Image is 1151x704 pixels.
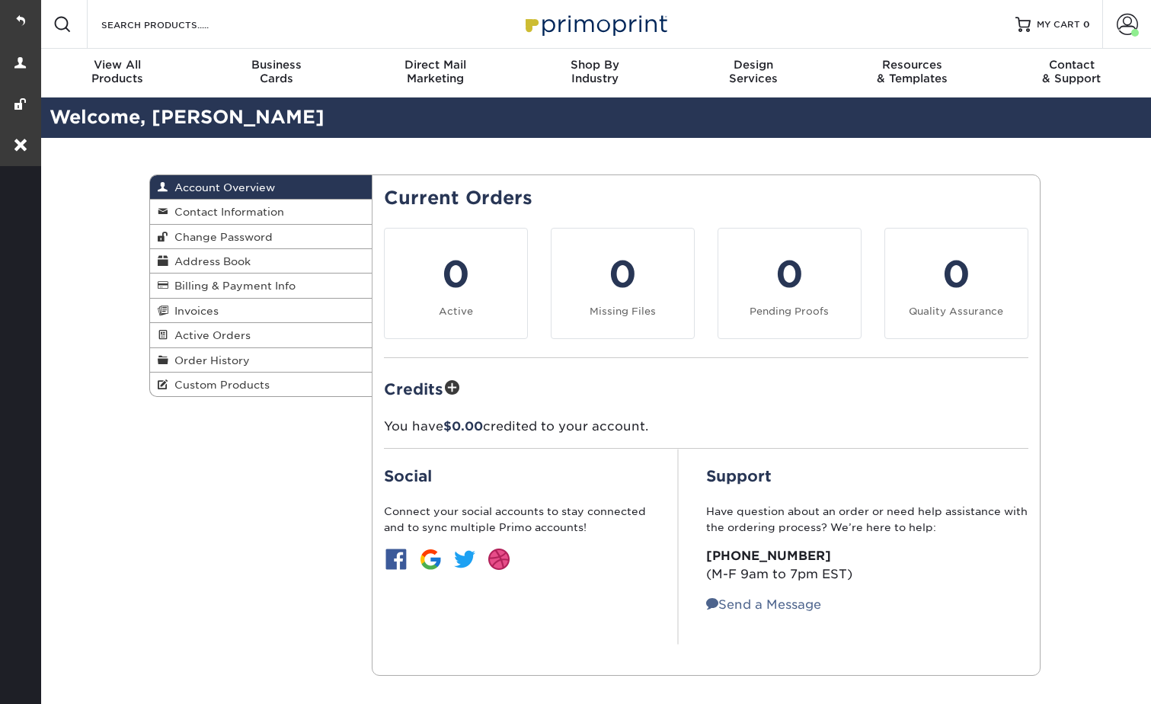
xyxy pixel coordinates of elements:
[706,547,1028,584] p: (M-F 9am to 7pm EST)
[100,15,248,34] input: SEARCH PRODUCTS.....
[150,175,372,200] a: Account Overview
[197,49,356,98] a: BusinessCards
[168,206,284,218] span: Contact Information
[150,348,372,373] a: Order History
[833,58,993,72] span: Resources
[38,58,197,85] div: Products
[727,247,852,302] div: 0
[515,58,674,85] div: Industry
[992,58,1151,72] span: Contact
[356,49,515,98] a: Direct MailMarketing
[706,504,1028,535] p: Have question about an order or need help assistance with the ordering process? We’re here to help:
[168,354,250,366] span: Order History
[38,49,197,98] a: View AllProducts
[515,58,674,72] span: Shop By
[384,467,651,485] h2: Social
[418,547,443,571] img: btn-google.jpg
[884,228,1028,339] a: 0 Quality Assurance
[150,299,372,323] a: Invoices
[168,231,273,243] span: Change Password
[992,49,1151,98] a: Contact& Support
[150,225,372,249] a: Change Password
[197,58,356,72] span: Business
[356,58,515,85] div: Marketing
[38,58,197,72] span: View All
[384,547,408,571] img: btn-facebook.jpg
[894,247,1018,302] div: 0
[718,228,862,339] a: 0 Pending Proofs
[1037,18,1080,31] span: MY CART
[551,228,695,339] a: 0 Missing Files
[909,306,1003,317] small: Quality Assurance
[706,467,1028,485] h2: Support
[439,306,473,317] small: Active
[150,274,372,298] a: Billing & Payment Info
[150,200,372,224] a: Contact Information
[452,547,477,571] img: btn-twitter.jpg
[1083,19,1090,30] span: 0
[992,58,1151,85] div: & Support
[706,549,831,563] strong: [PHONE_NUMBER]
[394,247,518,302] div: 0
[706,597,821,612] a: Send a Message
[150,323,372,347] a: Active Orders
[384,228,528,339] a: 0 Active
[197,58,356,85] div: Cards
[384,418,1028,436] p: You have credited to your account.
[384,376,1028,400] h2: Credits
[515,49,674,98] a: Shop ByIndustry
[384,187,1028,210] h2: Current Orders
[168,255,251,267] span: Address Book
[590,306,656,317] small: Missing Files
[356,58,515,72] span: Direct Mail
[674,58,833,85] div: Services
[833,58,993,85] div: & Templates
[384,504,651,535] p: Connect your social accounts to stay connected and to sync multiple Primo accounts!
[833,49,993,98] a: Resources& Templates
[674,49,833,98] a: DesignServices
[168,329,251,341] span: Active Orders
[38,104,1151,132] h2: Welcome, [PERSON_NAME]
[443,419,483,434] span: $0.00
[519,8,671,40] img: Primoprint
[487,547,511,571] img: btn-dribbble.jpg
[168,379,270,391] span: Custom Products
[150,373,372,396] a: Custom Products
[168,181,275,194] span: Account Overview
[150,249,372,274] a: Address Book
[168,280,296,292] span: Billing & Payment Info
[750,306,829,317] small: Pending Proofs
[561,247,685,302] div: 0
[674,58,833,72] span: Design
[168,305,219,317] span: Invoices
